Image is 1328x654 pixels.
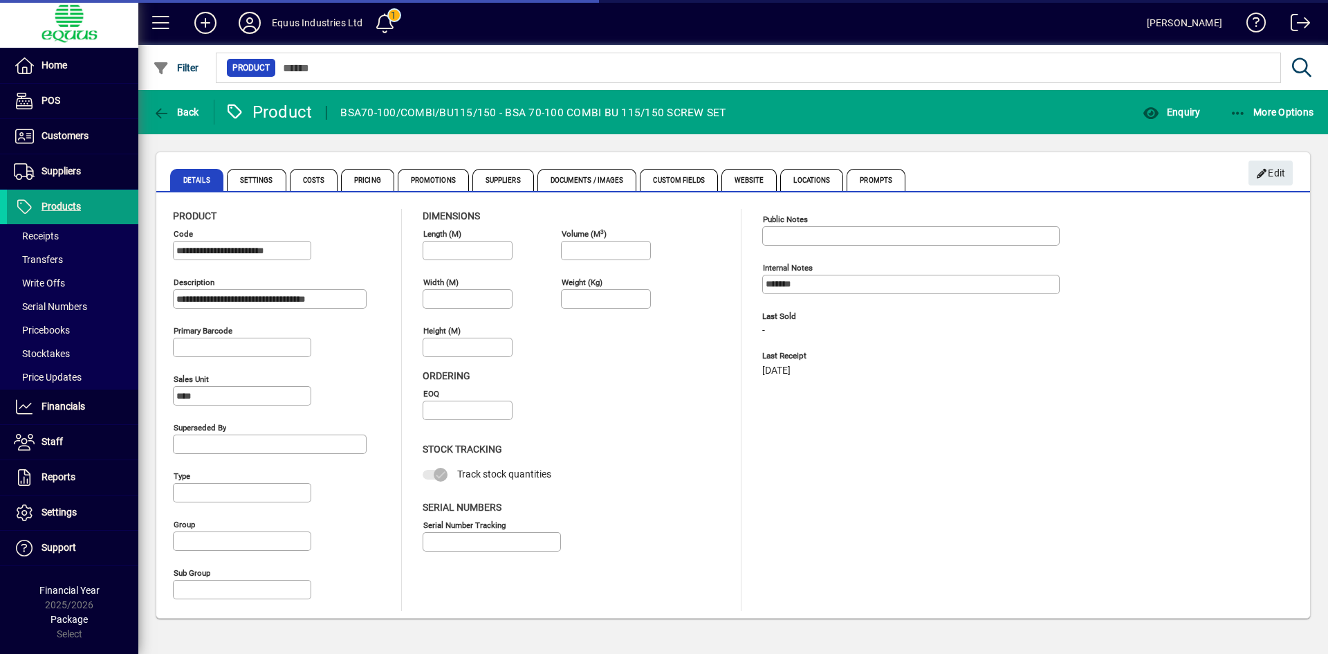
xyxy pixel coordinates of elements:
span: Suppliers [472,169,534,191]
mat-label: Volume (m ) [562,229,607,239]
mat-label: Public Notes [763,215,808,224]
span: Staff [41,436,63,447]
a: Customers [7,119,138,154]
a: Receipts [7,224,138,248]
mat-label: Height (m) [423,326,461,336]
mat-label: Sales unit [174,374,209,384]
span: Support [41,542,76,553]
span: Website [721,169,777,191]
span: Settings [227,169,286,191]
a: Logout [1280,3,1311,48]
a: Reports [7,460,138,495]
span: Transfers [14,254,63,265]
span: Prompts [847,169,905,191]
a: Stocktakes [7,342,138,365]
a: POS [7,84,138,118]
span: Last Receipt [762,352,970,361]
mat-label: Superseded by [174,423,226,433]
span: Receipts [14,230,59,242]
span: Stocktakes [14,348,70,359]
span: Suppliers [41,165,81,176]
app-page-header-button: Back [138,100,214,125]
span: Financial Year [39,585,100,596]
span: Products [41,201,81,212]
span: Stock Tracking [423,444,502,455]
span: Locations [780,169,843,191]
span: - [762,325,765,336]
mat-label: Width (m) [423,278,459,287]
mat-label: Primary barcode [174,326,232,336]
mat-label: Length (m) [423,229,461,239]
mat-label: Sub group [174,568,210,578]
button: More Options [1226,100,1318,125]
div: Product [225,101,313,123]
a: Pricebooks [7,318,138,342]
a: Knowledge Base [1236,3,1266,48]
span: Customers [41,130,89,141]
a: Support [7,531,138,565]
span: Edit [1256,162,1286,185]
span: Product [173,210,216,221]
button: Filter [149,55,203,80]
span: Pricebooks [14,325,70,336]
span: Custom Fields [640,169,717,191]
button: Profile [228,10,272,35]
span: Last Sold [762,312,970,321]
span: Reports [41,471,75,482]
span: Home [41,60,67,71]
span: Enquiry [1143,107,1200,118]
div: BSA70-100/COMBI/BU115/150 - BSA 70-100 COMBI BU 115/150 SCREW SET [340,102,726,124]
div: [PERSON_NAME] [1147,12,1222,34]
span: [DATE] [762,365,791,376]
mat-label: Group [174,520,195,529]
a: Settings [7,496,138,530]
mat-label: Serial Number tracking [423,520,506,529]
mat-label: Code [174,229,193,239]
span: Serial Numbers [423,502,501,513]
sup: 3 [600,228,604,235]
a: Transfers [7,248,138,271]
a: Price Updates [7,365,138,389]
span: Ordering [423,370,470,381]
div: Equus Industries Ltd [272,12,363,34]
a: Financials [7,390,138,424]
span: Package [50,614,88,625]
button: Back [149,100,203,125]
span: Dimensions [423,210,480,221]
span: Details [170,169,223,191]
span: Financials [41,401,85,412]
span: Price Updates [14,372,82,383]
button: Add [183,10,228,35]
span: Pricing [341,169,394,191]
span: Costs [290,169,338,191]
a: Home [7,48,138,83]
a: Serial Numbers [7,295,138,318]
mat-label: Description [174,278,214,287]
span: Back [153,107,199,118]
span: Filter [153,62,199,73]
span: Serial Numbers [14,301,87,312]
span: Write Offs [14,278,65,289]
button: Edit [1248,161,1293,185]
span: POS [41,95,60,106]
span: Promotions [398,169,469,191]
mat-label: Type [174,471,190,481]
a: Staff [7,425,138,460]
a: Write Offs [7,271,138,295]
span: Settings [41,507,77,518]
mat-label: Weight (Kg) [562,278,602,287]
button: Enquiry [1139,100,1203,125]
span: More Options [1230,107,1314,118]
span: Documents / Images [537,169,637,191]
span: Product [232,61,270,75]
span: Track stock quantities [457,469,551,480]
mat-label: Internal Notes [763,263,813,273]
a: Suppliers [7,154,138,189]
mat-label: EOQ [423,389,439,399]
